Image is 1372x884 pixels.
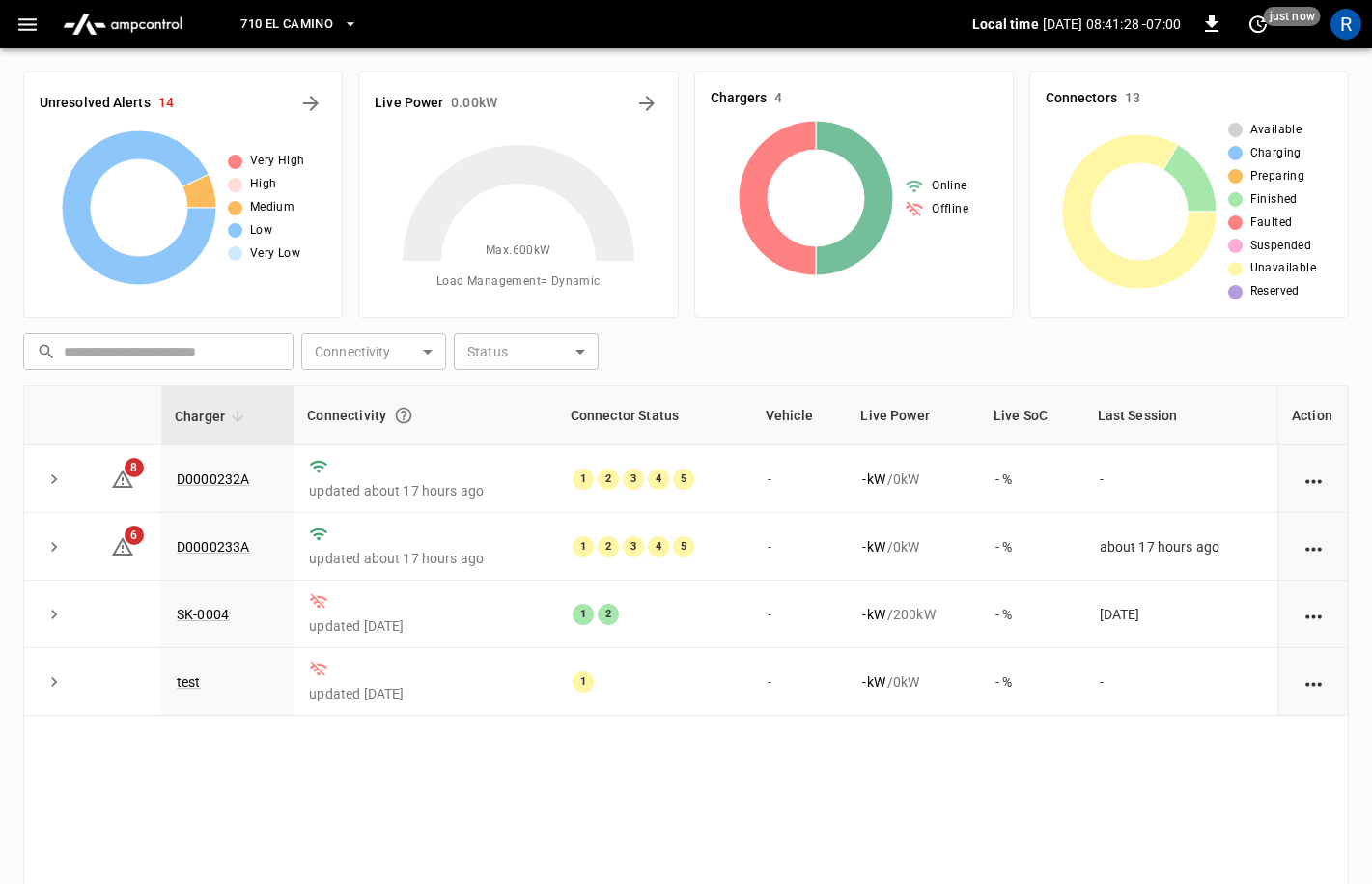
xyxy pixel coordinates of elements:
[648,536,669,557] div: 4
[862,672,884,692] p: - kW
[1125,88,1140,109] h6: 13
[55,6,190,43] img: ampcontrol.io logo
[862,537,964,556] div: / 0 kW
[862,605,964,624] div: / 200 kW
[309,481,541,500] p: updated about 17 hours ago
[752,581,848,648] td: -
[1250,282,1300,301] span: Reserved
[1250,144,1302,163] span: Charging
[40,600,69,629] button: expand row
[125,458,144,477] span: 8
[309,684,541,703] p: updated [DATE]
[980,648,1084,716] td: - %
[573,604,594,625] div: 1
[752,648,848,716] td: -
[486,242,551,261] span: Max. 600 kW
[1277,386,1348,445] th: Action
[1084,445,1278,513] td: -
[158,93,174,114] h6: 14
[309,616,541,636] p: updated [DATE]
[386,398,421,433] button: Connection between the charger and our software.
[623,536,644,557] div: 3
[711,88,768,109] h6: Chargers
[1302,470,1326,489] div: action cell options
[1046,88,1117,109] h6: Connectors
[451,93,497,114] h6: 0.00 kW
[673,469,694,490] div: 5
[980,445,1084,513] td: - %
[573,469,594,490] div: 1
[598,536,619,557] div: 2
[307,398,543,433] div: Connectivity
[1302,605,1326,624] div: action cell options
[623,469,644,490] div: 3
[309,549,541,568] p: updated about 17 hours ago
[1084,513,1278,581] td: about 17 hours ago
[557,386,752,445] th: Connector Status
[862,470,964,489] div: / 0 kW
[631,88,662,119] button: Energy Overview
[436,272,601,292] span: Load Management = Dynamic
[932,177,966,196] span: Online
[752,386,848,445] th: Vehicle
[125,526,144,545] span: 6
[862,605,884,624] p: - kW
[774,88,782,109] h6: 4
[980,513,1084,581] td: - %
[175,405,250,428] span: Charger
[752,513,848,581] td: -
[1330,9,1361,40] div: profile-icon
[240,14,333,36] span: 710 El Camino
[111,537,134,553] a: 6
[1043,14,1181,34] p: [DATE] 08:41:28 -07:00
[250,221,272,241] span: Low
[250,244,300,264] span: Very Low
[1250,167,1305,186] span: Preparing
[1264,7,1321,26] span: just now
[932,200,968,219] span: Offline
[1243,9,1274,40] button: set refresh interval
[847,386,979,445] th: Live Power
[1302,537,1326,556] div: action cell options
[598,469,619,490] div: 2
[177,674,201,690] a: test
[752,445,848,513] td: -
[40,465,69,494] button: expand row
[177,471,249,487] a: D0000232A
[972,14,1039,34] p: Local time
[1084,581,1278,648] td: [DATE]
[233,6,366,43] button: 710 El Camino
[980,386,1084,445] th: Live SoC
[177,539,249,555] a: D0000233A
[980,581,1084,648] td: - %
[648,469,669,490] div: 4
[598,604,619,625] div: 2
[1250,259,1316,278] span: Unavailable
[250,152,305,171] span: Very High
[40,93,151,114] h6: Unresolved Alerts
[1250,121,1302,140] span: Available
[862,537,884,556] p: - kW
[673,536,694,557] div: 5
[375,93,443,114] h6: Live Power
[295,88,326,119] button: All Alerts
[1250,190,1298,210] span: Finished
[1250,237,1312,256] span: Suspended
[1250,214,1293,233] span: Faulted
[573,671,594,693] div: 1
[250,175,277,194] span: High
[1084,386,1278,445] th: Last Session
[111,470,134,485] a: 8
[1302,672,1326,692] div: action cell options
[573,536,594,557] div: 1
[862,470,884,489] p: - kW
[40,532,69,561] button: expand row
[862,672,964,692] div: / 0 kW
[177,607,229,622] a: SK-0004
[40,668,69,697] button: expand row
[1084,648,1278,716] td: -
[250,198,294,217] span: Medium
